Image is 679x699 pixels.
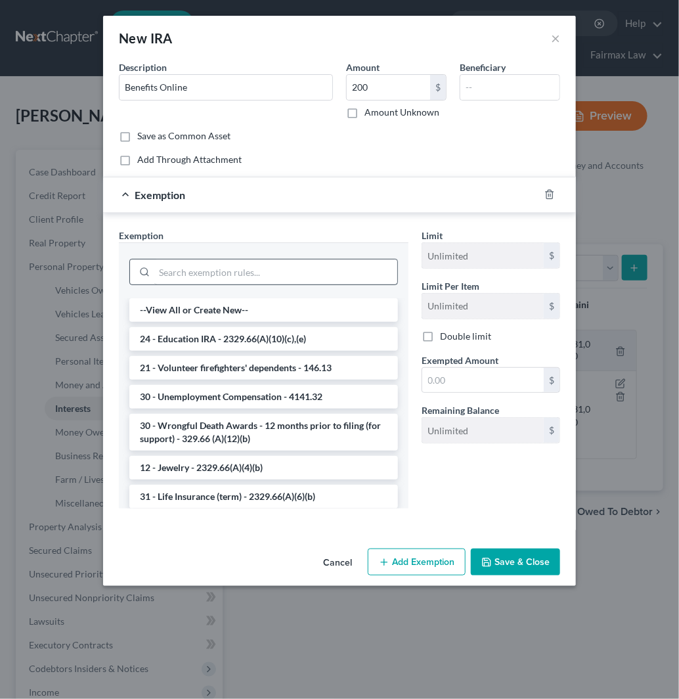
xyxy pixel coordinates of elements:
span: Description [119,62,167,73]
div: $ [544,368,559,393]
li: 21 - Volunteer firefighters' dependents - 146.13 [129,356,398,380]
span: Limit [422,230,443,241]
span: Exempted Amount [422,355,498,366]
button: Add Exemption [368,549,466,576]
label: Add Through Attachment [137,153,242,166]
span: Exemption [119,230,164,241]
label: Amount Unknown [364,106,439,119]
label: Amount [346,60,380,74]
input: 0.00 [422,368,544,393]
input: -- [422,243,544,268]
div: $ [430,75,446,100]
li: 30 - Wrongful Death Awards - 12 months prior to filing (for support) - 329.66 (A)(12)(b) [129,414,398,451]
span: Exemption [135,189,185,201]
input: -- [422,294,544,319]
input: -- [422,418,544,443]
input: Describe... [120,75,332,100]
li: 24 - Education IRA - 2329.66(A)(10)(c),(e) [129,327,398,351]
label: Save as Common Asset [137,129,230,143]
input: 0.00 [347,75,430,100]
div: $ [544,294,559,319]
label: Beneficiary [460,60,506,74]
label: Double limit [440,330,491,343]
div: New IRA [119,29,173,47]
button: Cancel [313,550,362,576]
label: Remaining Balance [422,403,499,417]
label: Limit Per Item [422,279,479,293]
input: Search exemption rules... [154,259,397,284]
div: $ [544,243,559,268]
li: --View All or Create New-- [129,298,398,322]
li: 12 - Jewelry - 2329.66(A)(4)(b) [129,456,398,480]
button: Save & Close [471,549,560,576]
button: × [551,30,560,46]
div: $ [544,418,559,443]
input: -- [460,75,559,100]
li: 31 - Life Insurance (term) - 2329.66(A)(6)(b) [129,485,398,508]
li: 30 - Unemployment Compensation - 4141.32 [129,385,398,409]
